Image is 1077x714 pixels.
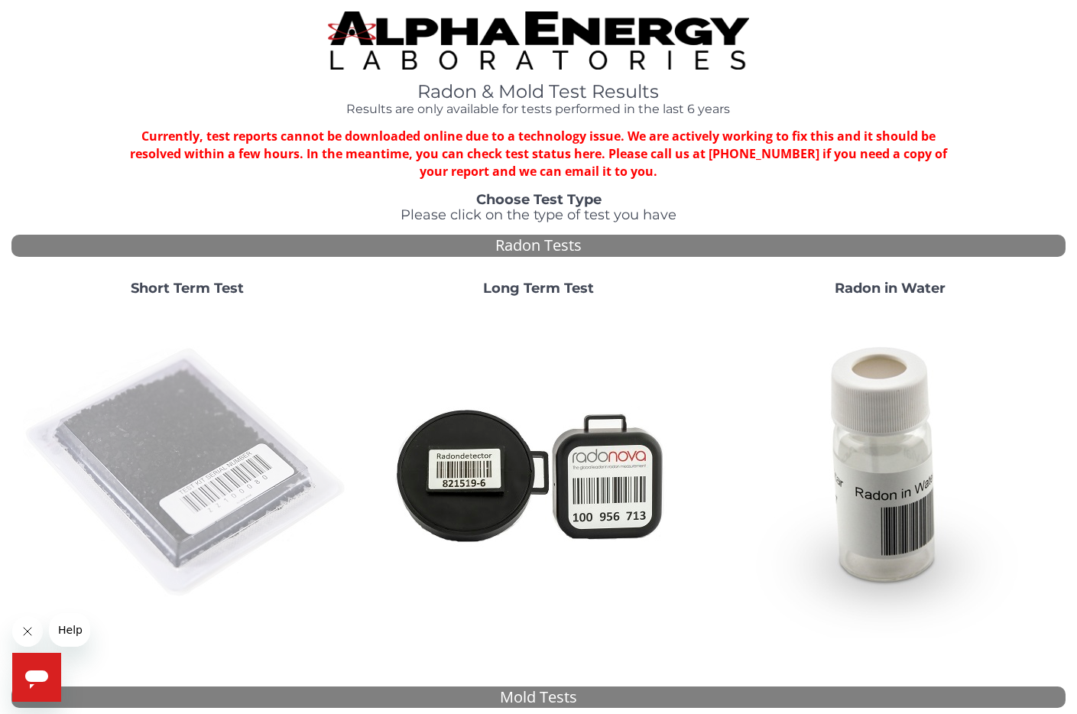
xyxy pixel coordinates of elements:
[835,280,946,297] strong: Radon in Water
[23,309,352,638] img: ShortTerm.jpg
[49,613,90,647] iframe: Message from company
[725,309,1054,638] img: RadoninWater.jpg
[374,309,702,638] img: Radtrak2vsRadtrak3.jpg
[328,102,750,116] h4: Results are only available for tests performed in the last 6 years
[130,128,947,180] strong: Currently, test reports cannot be downloaded online due to a technology issue. We are actively wo...
[131,280,244,297] strong: Short Term Test
[483,280,594,297] strong: Long Term Test
[401,206,676,223] span: Please click on the type of test you have
[12,653,61,702] iframe: Button to launch messaging window
[476,191,602,208] strong: Choose Test Type
[11,686,1066,709] div: Mold Tests
[11,235,1066,257] div: Radon Tests
[328,11,750,70] img: TightCrop.jpg
[328,82,750,102] h1: Radon & Mold Test Results
[12,616,43,647] iframe: Close message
